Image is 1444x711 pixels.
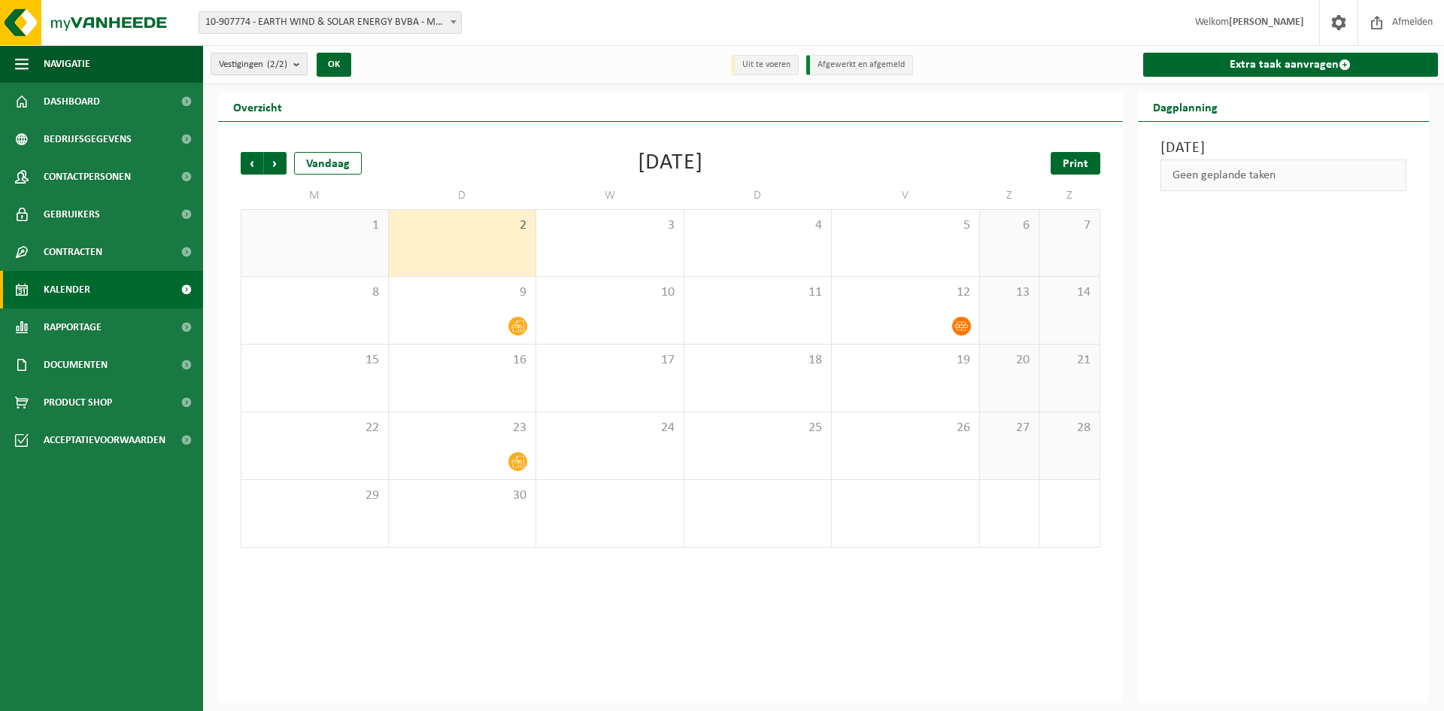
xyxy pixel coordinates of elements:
[199,12,461,33] span: 10-907774 - EARTH WIND & SOLAR ENERGY BVBA - MERCHTEM
[44,120,132,158] span: Bedrijfsgegevens
[249,352,381,369] span: 15
[692,420,824,436] span: 25
[987,217,1032,234] span: 6
[544,284,676,301] span: 10
[839,284,972,301] span: 12
[1143,53,1439,77] a: Extra taak aanvragen
[317,53,351,77] button: OK
[294,152,362,175] div: Vandaag
[544,217,676,234] span: 3
[1047,352,1091,369] span: 21
[832,182,980,209] td: V
[987,352,1032,369] span: 20
[389,182,537,209] td: D
[44,83,100,120] span: Dashboard
[44,45,90,83] span: Navigatie
[211,53,308,75] button: Vestigingen(2/2)
[44,233,102,271] span: Contracten
[44,308,102,346] span: Rapportage
[241,152,263,175] span: Vorige
[544,352,676,369] span: 17
[806,55,913,75] li: Afgewerkt en afgemeld
[44,346,108,384] span: Documenten
[1160,137,1407,160] h3: [DATE]
[987,420,1032,436] span: 27
[396,217,529,234] span: 2
[44,158,131,196] span: Contactpersonen
[980,182,1040,209] td: Z
[638,152,703,175] div: [DATE]
[692,284,824,301] span: 11
[396,488,529,504] span: 30
[249,420,381,436] span: 22
[249,284,381,301] span: 8
[839,420,972,436] span: 26
[536,182,684,209] td: W
[267,59,287,69] count: (2/2)
[839,217,972,234] span: 5
[1051,152,1100,175] a: Print
[396,284,529,301] span: 9
[44,271,90,308] span: Kalender
[1063,158,1088,170] span: Print
[731,55,799,75] li: Uit te voeren
[241,182,389,209] td: M
[839,352,972,369] span: 19
[1047,217,1091,234] span: 7
[1160,160,1407,191] div: Geen geplande taken
[544,420,676,436] span: 24
[199,11,462,34] span: 10-907774 - EARTH WIND & SOLAR ENERGY BVBA - MERCHTEM
[987,284,1032,301] span: 13
[249,488,381,504] span: 29
[1047,284,1091,301] span: 14
[218,92,297,121] h2: Overzicht
[219,53,287,76] span: Vestigingen
[396,352,529,369] span: 16
[692,217,824,234] span: 4
[1039,182,1100,209] td: Z
[249,217,381,234] span: 1
[1229,17,1304,28] strong: [PERSON_NAME]
[692,352,824,369] span: 18
[1047,420,1091,436] span: 28
[396,420,529,436] span: 23
[44,384,112,421] span: Product Shop
[684,182,833,209] td: D
[1138,92,1233,121] h2: Dagplanning
[264,152,287,175] span: Volgende
[44,196,100,233] span: Gebruikers
[44,421,165,459] span: Acceptatievoorwaarden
